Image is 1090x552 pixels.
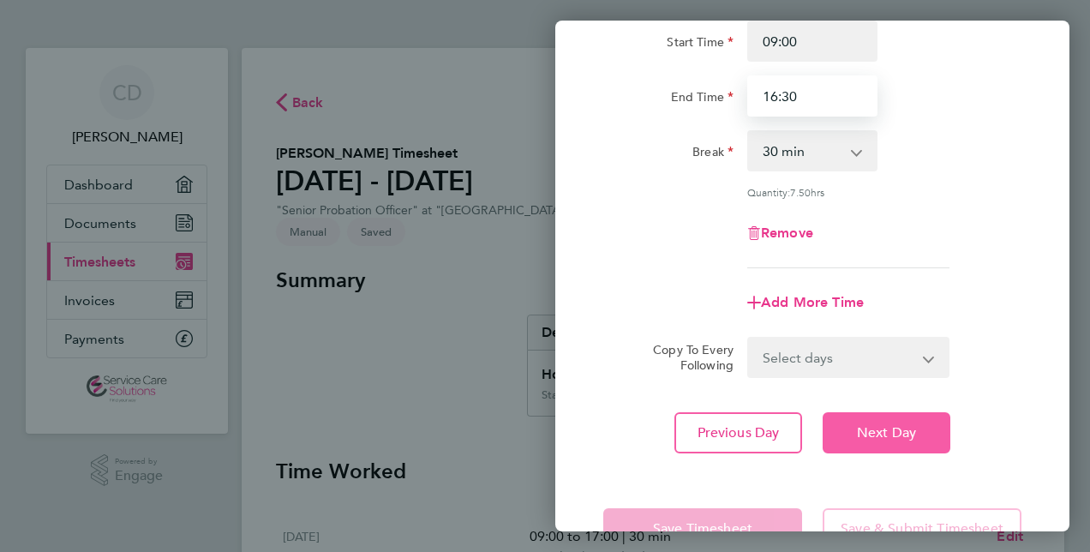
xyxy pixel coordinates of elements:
input: E.g. 08:00 [747,21,877,62]
span: Add More Time [761,294,864,310]
button: Remove [747,226,813,240]
button: Previous Day [674,412,802,453]
input: E.g. 18:00 [747,75,877,117]
span: Next Day [857,424,916,441]
label: Break [692,144,734,165]
div: Quantity: hrs [747,185,949,199]
button: Add More Time [747,296,864,309]
span: Previous Day [698,424,780,441]
span: Remove [761,225,813,241]
span: 7.50 [790,185,811,199]
label: Start Time [667,34,734,55]
label: Copy To Every Following [639,342,734,373]
label: End Time [671,89,734,110]
button: Next Day [823,412,950,453]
